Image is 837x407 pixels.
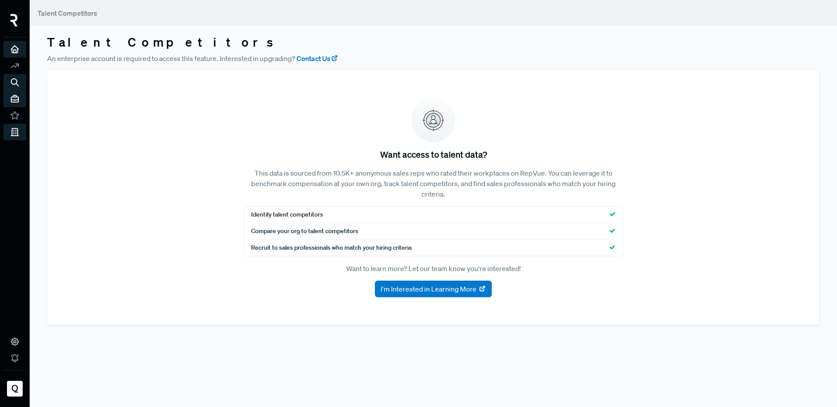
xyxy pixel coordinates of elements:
[3,370,26,400] a: Qualifyze
[47,35,820,50] h3: Talent Competitors
[244,168,623,199] p: This data is sourced from 10.5K+ anonymous sales reps who rated their workplaces on RepVue. You c...
[8,382,22,396] img: Qualifyze
[37,9,97,17] span: Talent Competitors
[47,53,820,64] p: An enterprise account is required to access this feature. Interested in upgrading?
[10,14,18,27] img: RepVue
[380,149,487,159] h5: Want access to talent data?
[375,281,492,297] button: I'm Interested in Learning More
[251,210,323,219] span: Identify talent competitors
[244,263,623,274] p: Want to learn more? Let our team know you're interested!
[251,227,358,236] span: Compare your org to talent competitors
[296,53,338,64] a: Contact Us
[381,284,476,294] span: I'm Interested in Learning More
[251,243,412,252] span: Recruit to sales professionals who match your hiring criteria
